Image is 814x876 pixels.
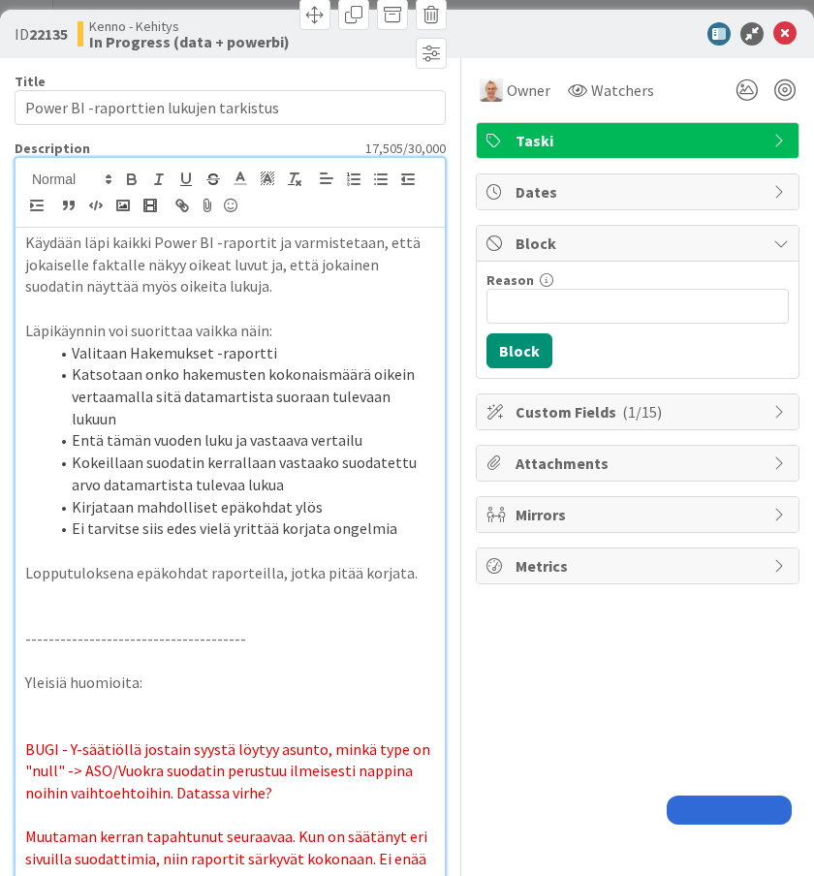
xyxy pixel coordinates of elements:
span: Description [15,140,90,157]
span: Dates [516,180,764,203]
b: 22135 [29,24,68,44]
span: Kenno - Kehitys [89,18,290,34]
span: BUGI - Y-säätiöllä jostain syystä löytyy asunto, minkä type on "null" -> ASO/Vuokra suodatin peru... [25,739,433,802]
button: Block [486,333,552,368]
li: Kirjataan mahdolliset epäkohdat ylös [48,496,435,518]
span: Watchers [591,78,654,102]
span: ( 1/15 ) [622,402,662,422]
li: Katsotaan onko hakemusten kokonaismäärä oikein vertaamalla sitä datamartista suoraan tulevaan lukuun [48,363,435,429]
span: Taski [516,129,764,152]
p: Käydään läpi kaikki Power BI -raportit ja varmistetaan, että jokaiselle faktalle näkyy oikeat luv... [25,232,435,297]
p: Lopputuloksena epäkohdat raporteilla, jotka pitää korjata. [25,562,435,584]
span: Block [516,232,764,255]
label: Title [15,73,46,90]
div: 17,505 / 30,000 [96,140,446,157]
span: Custom Fields [516,400,764,423]
li: Ei tarvitse siis edes vielä yrittää korjata ongelmia [48,517,435,540]
span: Attachments [516,452,764,475]
span: Metrics [516,554,764,578]
li: Kokeillaan suodatin kerrallaan vastaako suodatettu arvo datamartista tulevaa lukua [48,452,435,495]
b: In Progress (data + powerbi) [89,34,290,49]
span: Owner [507,78,550,102]
input: type card name here... [15,90,446,125]
li: Entä tämän vuoden luku ja vastaava vertailu [48,429,435,452]
span: ID [15,22,68,46]
label: Reason [486,271,534,289]
p: -------------------------------------- [25,628,435,650]
span: Mirrors [516,503,764,526]
img: PM [480,78,503,102]
p: Yleisiä huomioita: [25,672,435,694]
li: Valitaan Hakemukset -raportti [48,342,435,364]
p: Läpikäynnin voi suorittaa vaikka näin: [25,320,435,342]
